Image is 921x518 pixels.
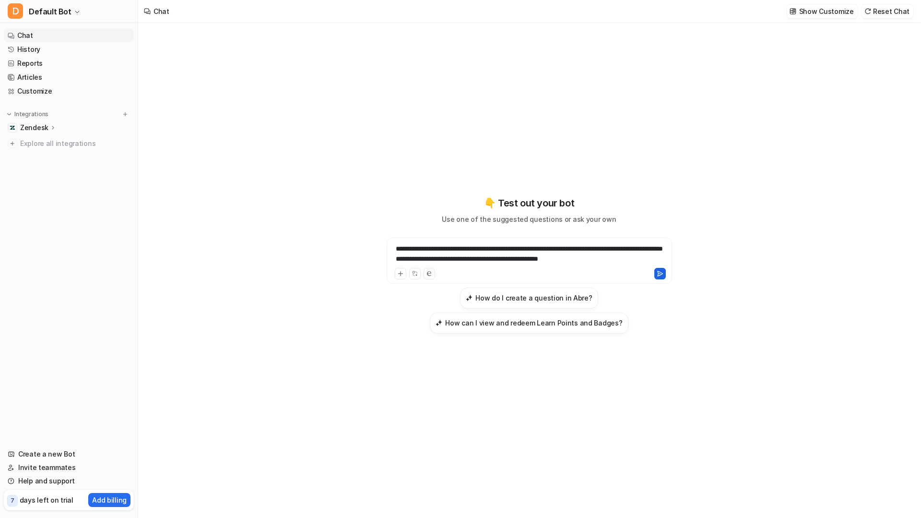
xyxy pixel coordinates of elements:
a: Explore all integrations [4,137,134,150]
a: Help and support [4,474,134,488]
a: Reports [4,57,134,70]
p: Show Customize [799,6,854,16]
a: Customize [4,84,134,98]
a: History [4,43,134,56]
img: menu_add.svg [122,111,129,118]
img: reset [864,8,871,15]
h3: How do I create a question in Abre? [475,293,592,303]
img: How do I create a question in Abre? [466,294,472,301]
img: expand menu [6,111,12,118]
p: 👇 Test out your bot [484,196,574,210]
h3: How can I view and redeem Learn Points and Badges? [445,318,622,328]
img: Zendesk [10,125,15,131]
p: Use one of the suggested questions or ask your own [442,214,616,224]
button: Reset Chat [862,4,913,18]
button: Add billing [88,493,130,507]
a: Create a new Bot [4,447,134,461]
p: 7 [11,496,14,505]
p: Add billing [92,495,127,505]
div: Chat [153,6,169,16]
p: days left on trial [20,495,73,505]
button: Show Customize [787,4,858,18]
p: Zendesk [20,123,48,133]
button: How do I create a question in Abre?How do I create a question in Abre? [460,288,598,309]
img: How can I view and redeem Learn Points and Badges? [436,319,442,326]
img: customize [790,8,796,15]
a: Articles [4,71,134,84]
span: Explore all integrations [20,136,130,151]
a: Chat [4,29,134,42]
button: Integrations [4,109,51,119]
a: Invite teammates [4,461,134,474]
button: How can I view and redeem Learn Points and Badges?How can I view and redeem Learn Points and Badges? [430,313,628,334]
span: D [8,3,23,19]
p: Integrations [14,110,48,118]
img: explore all integrations [8,139,17,148]
span: Default Bot [29,5,71,18]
